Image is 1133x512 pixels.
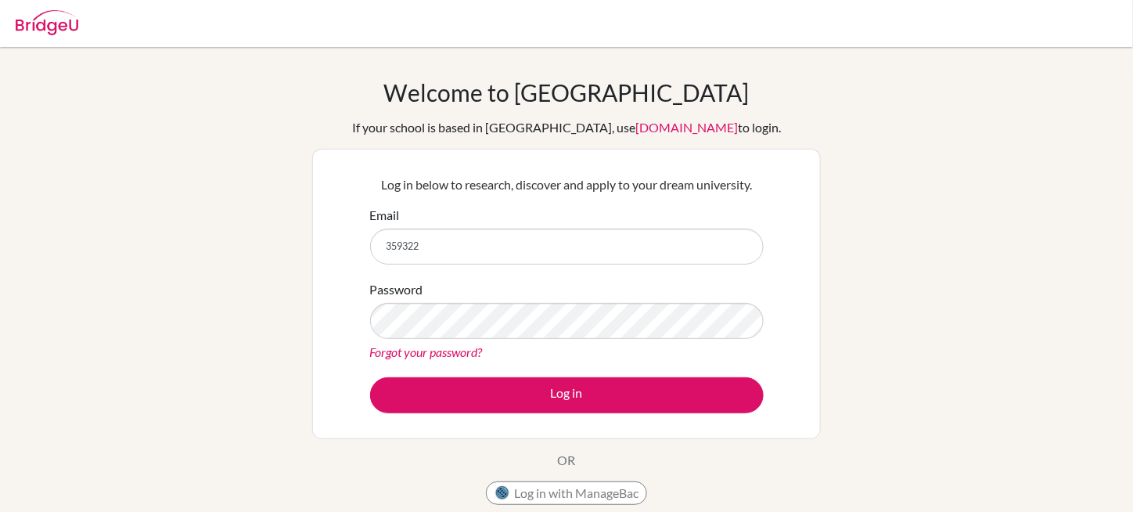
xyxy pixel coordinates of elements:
[370,344,483,359] a: Forgot your password?
[635,120,738,135] a: [DOMAIN_NAME]
[384,78,750,106] h1: Welcome to [GEOGRAPHIC_DATA]
[558,451,576,470] p: OR
[486,481,647,505] button: Log in with ManageBac
[370,206,400,225] label: Email
[370,175,764,194] p: Log in below to research, discover and apply to your dream university.
[370,377,764,413] button: Log in
[16,10,78,35] img: Bridge-U
[352,118,781,137] div: If your school is based in [GEOGRAPHIC_DATA], use to login.
[370,280,423,299] label: Password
